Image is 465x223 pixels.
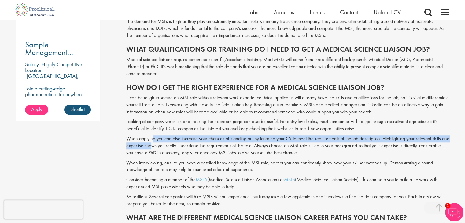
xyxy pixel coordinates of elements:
a: Contact [340,8,358,16]
p: Looking at company websites and tracking their careers page can also be useful. For entry level r... [126,118,450,132]
p: Highly Competitive [42,61,82,68]
p: When applying you can also increase your chances of standing out by tailoring your CV to meet the... [126,135,450,156]
span: Apply [31,106,42,112]
a: Sample Management Scientist [25,41,91,56]
a: About us [274,8,294,16]
p: When interviewing, ensure you have a detailed knowledge of the MSL role, so that you can confiden... [126,159,450,174]
p: Medical science liaisons require advanced scientific/academic training. Most MSLs will come from ... [126,56,450,77]
a: Shortlist [64,105,91,115]
a: Upload CV [374,8,401,16]
span: 1 [445,203,450,208]
img: Chatbot [445,203,463,221]
p: The demand for MSLs is high as they play an extremely important role within any life science comp... [126,18,450,39]
p: Join a cutting-edge pharmaceutical team where your precision and passion for quality will help sh... [25,86,91,115]
p: [GEOGRAPHIC_DATA], [GEOGRAPHIC_DATA] [25,72,79,85]
h2: How do I get the right experience for a medical science liaison job? [126,83,450,91]
p: Consider becoming a member of the (Medical Science Liaison Association) or (Medical Science Liais... [126,176,450,190]
iframe: reCAPTCHA [4,200,83,219]
a: Jobs [248,8,258,16]
span: Location: [25,67,44,74]
h2: What qualifications or training do I need to get a medical science liaison job? [126,45,450,53]
a: Join us [309,8,325,16]
h2: What are the different medical science liaison career paths you can take? [126,214,450,221]
a: MSLA [196,176,207,183]
span: Salary [25,61,39,68]
p: It can be tough to secure an MSL role without relevant work experience. Most applicants will alre... [126,94,450,115]
p: Be resilient. Several companies will hire MSLs without experience, but it may take a few applicat... [126,193,450,207]
span: Sample Management Scientist [25,39,73,65]
a: MSLS [284,176,295,183]
a: Apply [25,105,48,115]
